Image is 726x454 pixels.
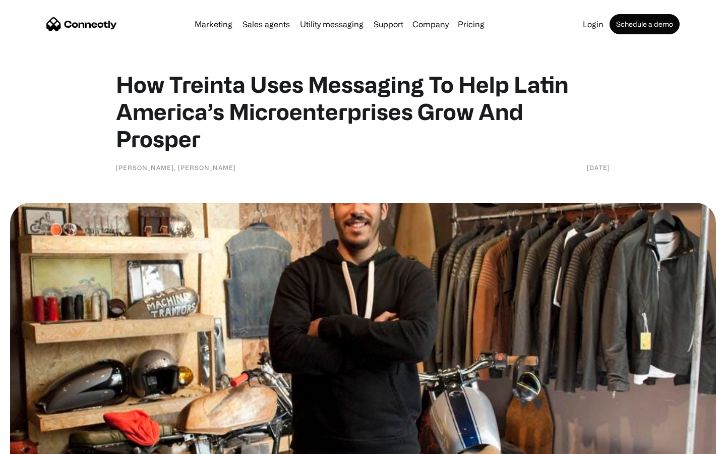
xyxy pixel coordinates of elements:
a: Support [370,20,407,28]
a: Utility messaging [296,20,368,28]
a: Pricing [454,20,489,28]
div: [PERSON_NAME], [PERSON_NAME] [116,162,236,173]
a: Schedule a demo [610,14,680,34]
div: Company [412,17,449,31]
div: Company [409,17,452,31]
a: Marketing [191,20,236,28]
a: Login [579,20,608,28]
ul: Language list [20,436,60,450]
a: Sales agents [238,20,294,28]
a: home [46,17,117,32]
div: [DATE] [587,162,610,173]
aside: Language selected: English [10,436,60,450]
h1: How Treinta Uses Messaging To Help Latin America’s Microenterprises Grow And Prosper [116,71,610,152]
